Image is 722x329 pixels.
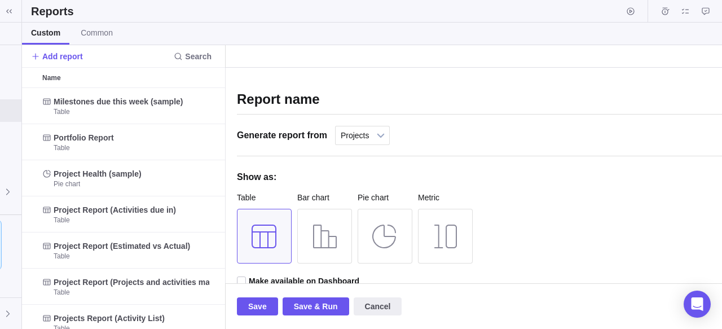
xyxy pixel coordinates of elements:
span: Table [54,107,70,116]
div: Name [38,160,252,196]
span: Start timer [623,3,639,19]
div: Table [237,192,292,203]
span: Save & Run [283,297,349,315]
span: Common [81,27,113,38]
a: Approval requests [698,8,714,17]
span: Table [54,288,70,297]
span: Save [237,297,278,315]
span: Project Report (Projects and activities managed by) [54,277,247,288]
span: Search [185,51,212,62]
span: Custom [31,27,60,38]
a: Custom [22,23,69,45]
div: Name [38,124,252,160]
div: Metric [418,192,473,203]
a: My assignments [677,8,693,17]
a: Common [72,23,122,45]
div: Open Intercom Messenger [684,291,711,318]
span: Table [54,216,70,225]
div: Name [38,233,252,269]
span: Table [54,143,70,152]
div: Name [38,269,252,305]
span: Add report [42,51,83,62]
div: Name [38,196,252,233]
span: Make available on Dashboard [249,277,359,286]
div: Show as: [237,168,473,186]
span: Save & Run [294,300,338,313]
span: My assignments [677,3,693,19]
h2: Reports [31,3,74,19]
span: Time logs [657,3,673,19]
div: Pie chart [358,192,412,203]
span: Table [54,252,70,261]
span: Search [169,49,216,64]
span: Approval requests [698,3,714,19]
span: Name [42,72,61,84]
div: grid [22,88,225,329]
span: Pie chart [54,179,80,188]
span: Save [248,300,267,313]
div: Bar chart [297,192,352,203]
span: Portfolio Report [54,132,114,143]
span: Projects [341,126,369,144]
div: Name [38,68,252,87]
a: Time logs [657,8,673,17]
span: Project Report (Activities due in) [54,204,176,216]
span: Project Health (sample) [54,168,142,179]
span: Add report [31,49,83,64]
span: Cancel [354,297,402,315]
span: Milestones due this week (sample) [54,96,183,107]
span: Cancel [365,300,391,313]
span: Projects Report (Activity List) [54,313,165,324]
div: Generate report from [237,126,327,144]
span: Project Report (Estimated vs Actual) [54,240,190,252]
div: Name [38,88,252,124]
